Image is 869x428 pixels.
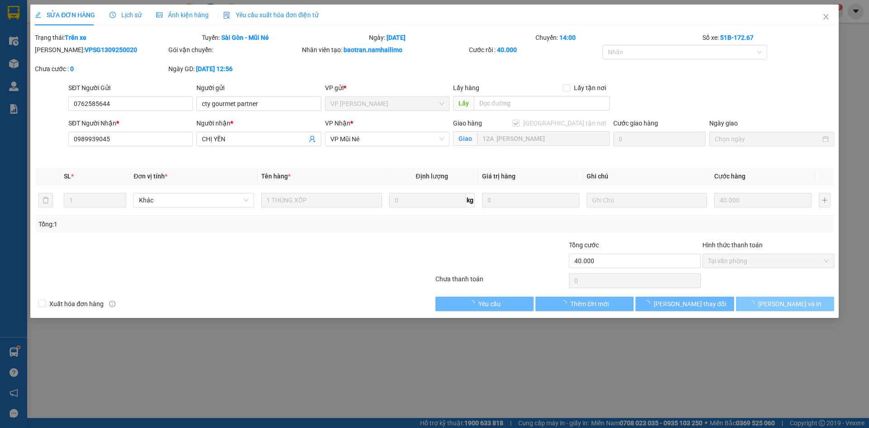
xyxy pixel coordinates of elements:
img: icon [223,12,230,19]
span: SL [64,173,71,180]
div: [PERSON_NAME]: [35,45,167,55]
span: loading [644,300,654,307]
button: [PERSON_NAME] và In [736,297,834,311]
input: Giao tận nơi [477,131,610,146]
b: Trên xe [65,34,86,41]
input: Ngày giao [715,134,820,144]
button: [PERSON_NAME] thay đổi [635,297,734,311]
div: Gói vận chuyển: [168,45,300,55]
span: Giá trị hàng [482,173,516,180]
div: Số xe: [702,33,835,43]
span: SỬA ĐƠN HÀNG [35,11,95,19]
input: 0 [482,193,579,207]
span: loading [748,300,758,307]
span: Cước hàng [714,173,745,180]
span: Tại văn phòng [708,254,829,268]
span: Lịch sử [110,11,142,19]
span: Giao [453,131,477,146]
span: [PERSON_NAME] thay đổi [654,299,726,309]
span: Lấy hàng [453,84,479,91]
label: Ngày giao [709,120,738,127]
span: user-add [309,135,316,143]
div: Người gửi [196,83,321,93]
span: [PERSON_NAME] và In [758,299,821,309]
button: delete [38,193,53,207]
span: clock-circle [110,12,116,18]
div: Chuyến: [535,33,702,43]
label: Cước giao hàng [613,120,658,127]
div: Ngày: [368,33,535,43]
span: [GEOGRAPHIC_DATA] tận nơi [520,118,610,128]
div: Tổng: 1 [38,219,335,229]
input: Ghi Chú [587,193,707,207]
span: Tên hàng [261,173,291,180]
span: Xuất hóa đơn hàng [46,299,107,309]
span: Định lượng [416,173,448,180]
div: Người nhận [196,118,321,128]
span: picture [156,12,162,18]
label: Hình thức thanh toán [702,241,763,249]
span: Lấy [453,96,474,111]
b: 51B-172.67 [720,34,754,41]
input: Dọc đường [474,96,610,111]
input: VD: Bàn, Ghế [261,193,382,207]
span: edit [35,12,41,18]
b: [DATE] [387,34,406,41]
span: kg [466,193,475,207]
b: VPSG1309250020 [85,46,137,53]
div: Chưa thanh toán [434,274,568,290]
div: Nhân viên tạo: [302,45,467,55]
span: Yêu cầu [478,299,501,309]
input: Cước giao hàng [613,132,706,146]
button: Thêm ĐH mới [535,297,634,311]
div: Ngày GD: [168,64,300,74]
button: plus [819,193,831,207]
b: Sài Gòn - Mũi Né [221,34,269,41]
span: Lấy tận nơi [570,83,610,93]
button: Yêu cầu [435,297,534,311]
span: Khác [139,193,248,207]
span: loading [468,300,478,307]
span: VP Phạm Ngũ Lão [330,97,444,111]
div: Cước rồi : [469,45,601,55]
span: info-circle [109,301,115,307]
input: 0 [714,193,812,207]
span: Giao hàng [453,120,482,127]
div: Chưa cước : [35,64,167,74]
span: loading [560,300,570,307]
span: VP Nhận [325,120,350,127]
div: Tuyến: [201,33,368,43]
div: SĐT Người Gửi [68,83,193,93]
b: 0 [70,65,74,72]
th: Ghi chú [583,168,711,185]
button: Close [813,5,839,30]
span: Tổng cước [569,241,599,249]
span: Yêu cầu xuất hóa đơn điện tử [223,11,319,19]
b: baotran.namhailimo [344,46,402,53]
div: VP gửi [325,83,449,93]
span: Ảnh kiện hàng [156,11,209,19]
b: 40.000 [497,46,517,53]
div: Trạng thái: [34,33,201,43]
span: Đơn vị tính [134,173,167,180]
div: SĐT Người Nhận [68,118,193,128]
span: close [822,13,830,20]
span: Thêm ĐH mới [570,299,609,309]
b: [DATE] 12:56 [196,65,233,72]
b: 14:00 [559,34,576,41]
span: VP Mũi Né [330,132,444,146]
